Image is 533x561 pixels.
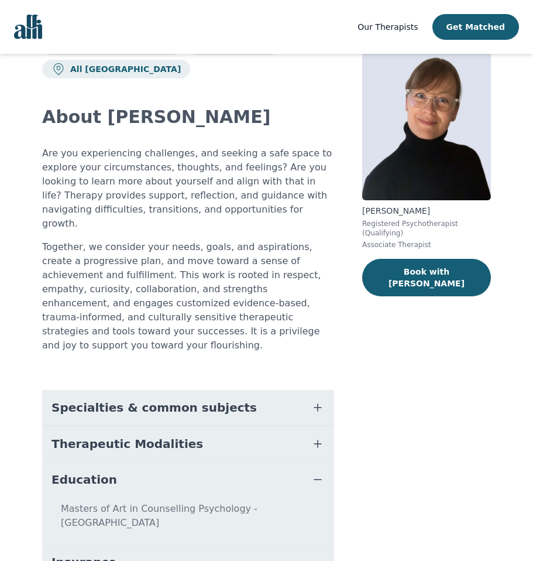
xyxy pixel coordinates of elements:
button: Book with [PERSON_NAME] [362,259,491,296]
p: All [GEOGRAPHIC_DATA] [66,63,181,75]
button: Specialties & common subjects [42,390,334,425]
img: alli logo [14,15,42,39]
span: Education [51,471,117,488]
span: Specialties & common subjects [51,399,257,416]
span: Therapeutic Modalities [51,436,203,452]
a: Our Therapists [357,20,418,34]
p: Registered Psychotherapist (Qualifying) [362,219,491,238]
p: Masters of Art in Counselling Psychology - [GEOGRAPHIC_DATA] [47,502,329,539]
p: Associate Therapist [362,240,491,249]
button: Get Matched [432,14,519,40]
button: Therapeutic Modalities [42,426,334,461]
p: [PERSON_NAME] [362,205,491,217]
p: Together, we consider your needs, goals, and aspirations, create a progressive plan, and move tow... [42,240,334,353]
img: Angela_Earl [362,32,491,200]
span: Our Therapists [357,22,418,32]
p: Are you experiencing challenges, and seeking a safe space to explore your circumstances, thoughts... [42,146,334,231]
button: Education [42,462,334,497]
h2: About [PERSON_NAME] [42,107,334,128]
